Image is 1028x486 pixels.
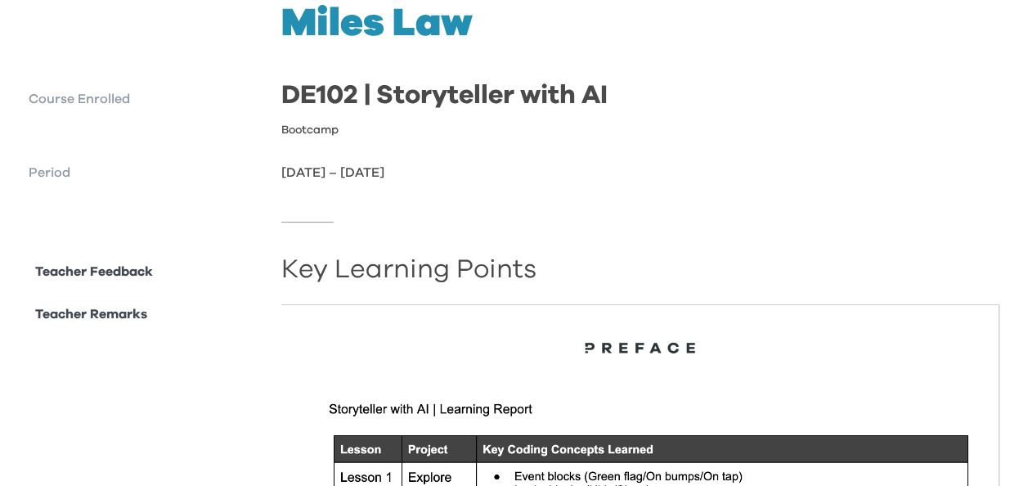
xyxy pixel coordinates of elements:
p: Period [29,163,268,182]
h2: DE102 | Storyteller with AI [281,83,999,109]
p: Course Enrolled [29,89,268,109]
p: [DATE] – [DATE] [281,163,999,182]
h1: Miles Law [281,4,999,43]
p: Teacher Feedback [35,262,153,281]
p: Bootcamp [281,122,339,138]
p: Teacher Remarks [35,304,147,324]
h2: Key Learning Points [281,262,999,278]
